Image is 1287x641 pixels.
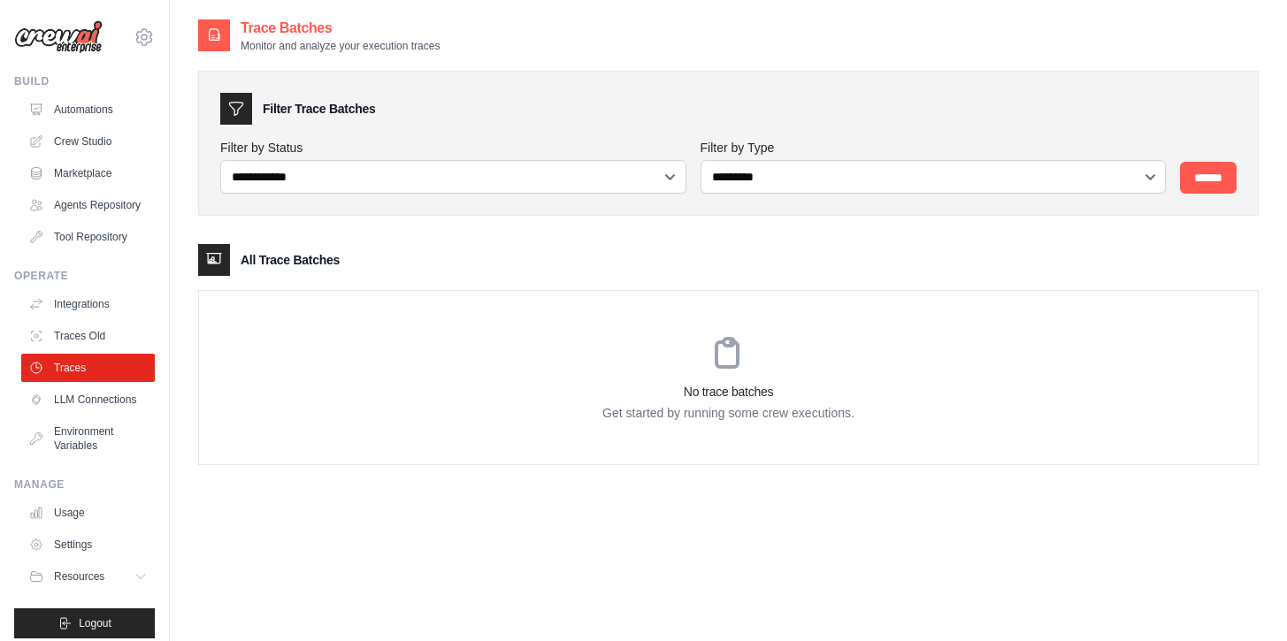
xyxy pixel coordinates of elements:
a: LLM Connections [21,385,155,414]
label: Filter by Type [701,139,1167,156]
label: Filter by Status [220,139,686,156]
a: Settings [21,530,155,559]
a: Usage [21,499,155,527]
a: Agents Repository [21,191,155,219]
div: Manage [14,477,155,492]
a: Tool Repository [21,223,155,251]
h3: Filter Trace Batches [263,100,375,118]
button: Resources [21,562,155,591]
span: Logout [79,616,111,630]
span: Resources [54,569,104,584]
p: Get started by running some crew executions. [199,404,1258,422]
p: Monitor and analyze your execution traces [241,39,440,53]
img: Logo [14,20,103,54]
div: Operate [14,269,155,283]
a: Crew Studio [21,127,155,156]
a: Automations [21,95,155,124]
div: Build [14,74,155,88]
h3: All Trace Batches [241,251,340,269]
button: Logout [14,608,155,638]
h2: Trace Batches [241,18,440,39]
a: Traces [21,354,155,382]
a: Environment Variables [21,417,155,460]
a: Traces Old [21,322,155,350]
a: Integrations [21,290,155,318]
a: Marketplace [21,159,155,187]
h3: No trace batches [199,383,1258,401]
